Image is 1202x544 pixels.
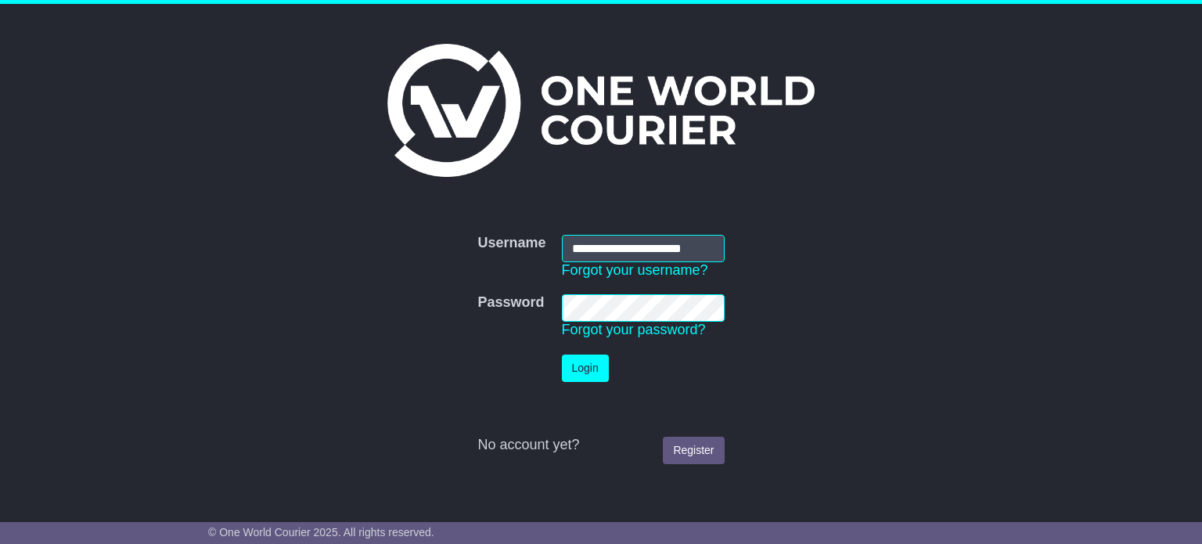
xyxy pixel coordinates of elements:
img: One World [387,44,815,177]
span: © One World Courier 2025. All rights reserved. [208,526,434,539]
div: No account yet? [477,437,724,454]
a: Register [663,437,724,464]
label: Username [477,235,545,252]
a: Forgot your password? [562,322,706,337]
label: Password [477,294,544,312]
button: Login [562,355,609,382]
a: Forgot your username? [562,262,708,278]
